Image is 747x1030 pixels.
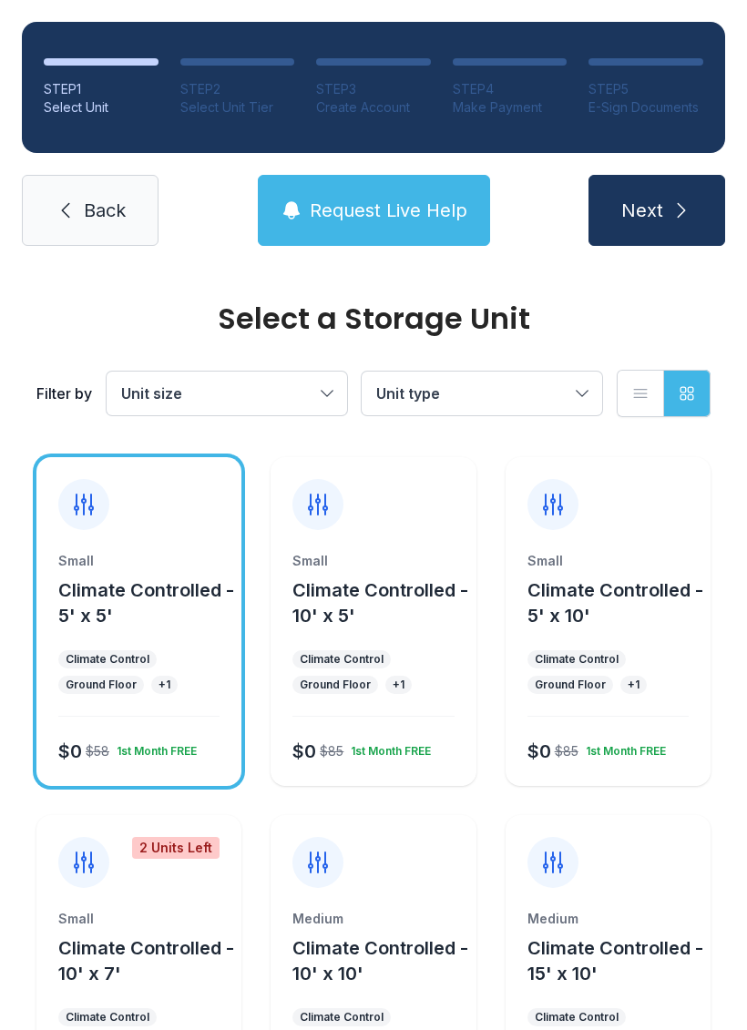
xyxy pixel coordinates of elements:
button: Climate Controlled - 10' x 5' [292,577,468,628]
div: Small [292,552,454,570]
div: STEP 1 [44,80,159,98]
div: Select Unit Tier [180,98,295,117]
span: Next [621,198,663,223]
div: STEP 2 [180,80,295,98]
span: Climate Controlled - 5' x 10' [527,579,703,627]
span: Climate Controlled - 15' x 10' [527,937,703,984]
div: $0 [527,739,551,764]
span: Back [84,198,126,223]
div: 2 Units Left [132,837,220,859]
div: Climate Control [535,652,619,667]
span: Climate Controlled - 5' x 5' [58,579,234,627]
span: Climate Controlled - 10' x 5' [292,579,468,627]
div: STEP 4 [453,80,568,98]
div: Ground Floor [66,678,137,692]
div: Climate Control [66,652,149,667]
button: Unit type [362,372,602,415]
div: Small [58,910,220,928]
div: $58 [86,742,109,760]
span: Unit size [121,384,182,403]
div: Climate Control [300,652,384,667]
div: Small [58,552,220,570]
div: Climate Control [535,1010,619,1025]
div: 1st Month FREE [578,737,666,759]
div: Ground Floor [535,678,606,692]
div: $85 [555,742,578,760]
div: Select Unit [44,98,159,117]
div: Make Payment [453,98,568,117]
div: Filter by [36,382,92,404]
button: Unit size [107,372,347,415]
div: 1st Month FREE [109,737,197,759]
div: STEP 3 [316,80,431,98]
div: $0 [292,739,316,764]
button: Climate Controlled - 5' x 5' [58,577,234,628]
div: Create Account [316,98,431,117]
div: Select a Storage Unit [36,304,711,333]
div: Small [527,552,689,570]
span: Request Live Help [310,198,467,223]
div: 1st Month FREE [343,737,431,759]
div: $85 [320,742,343,760]
div: STEP 5 [588,80,703,98]
div: Ground Floor [300,678,371,692]
span: Climate Controlled - 10' x 10' [292,937,468,984]
button: Climate Controlled - 10' x 7' [58,935,234,986]
div: Medium [527,910,689,928]
button: Climate Controlled - 5' x 10' [527,577,703,628]
span: Unit type [376,384,440,403]
div: E-Sign Documents [588,98,703,117]
span: Climate Controlled - 10' x 7' [58,937,234,984]
button: Climate Controlled - 15' x 10' [527,935,703,986]
div: Climate Control [66,1010,149,1025]
button: Climate Controlled - 10' x 10' [292,935,468,986]
div: Medium [292,910,454,928]
div: $0 [58,739,82,764]
div: Climate Control [300,1010,384,1025]
div: + 1 [628,678,640,692]
div: + 1 [159,678,170,692]
div: + 1 [393,678,404,692]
